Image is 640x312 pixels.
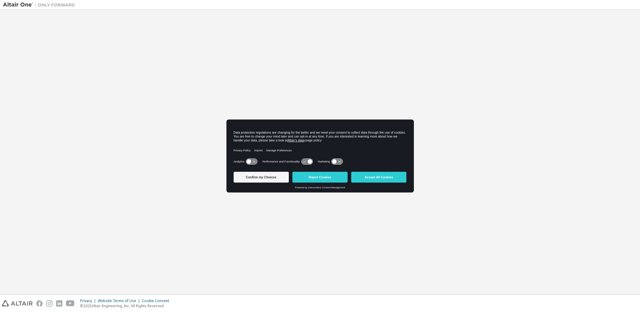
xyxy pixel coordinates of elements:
img: facebook.svg [36,300,43,307]
div: Website Terms of Use [98,298,142,303]
p: © 2025 Altair Engineering, Inc. All Rights Reserved. [80,303,173,308]
div: Cookie Consent [142,298,173,303]
img: linkedin.svg [56,300,62,307]
div: Privacy [80,298,98,303]
img: youtube.svg [66,300,75,307]
img: altair_logo.svg [2,300,33,307]
img: Altair One [3,2,78,8]
img: instagram.svg [46,300,52,307]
